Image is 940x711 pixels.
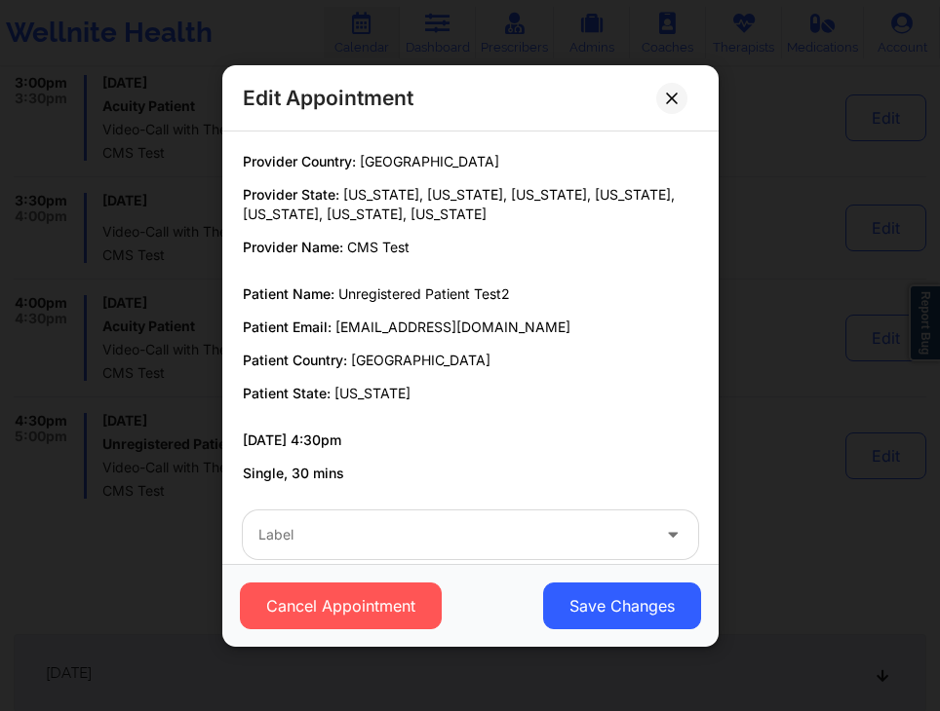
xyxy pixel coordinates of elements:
button: Save Changes [543,582,701,629]
p: Patient Email: [243,318,698,337]
span: [EMAIL_ADDRESS][DOMAIN_NAME] [335,318,570,335]
span: [GEOGRAPHIC_DATA] [351,352,490,368]
span: [US_STATE] [334,385,411,401]
p: Provider Country: [243,152,698,171]
p: Patient State: [243,384,698,403]
p: Patient Country: [243,351,698,370]
p: Single, 30 mins [243,464,698,483]
p: Patient Name: [243,284,698,304]
p: Provider State: [243,185,698,224]
span: [GEOGRAPHIC_DATA] [360,153,499,169]
p: [DATE] 4:30pm [243,430,698,450]
span: Unregistered Patient Test2 [338,285,510,302]
h2: Edit Appointment [243,85,413,111]
span: CMS Test [347,239,410,255]
button: Cancel Appointment [239,582,441,629]
span: [US_STATE], [US_STATE], [US_STATE], [US_STATE], [US_STATE], [US_STATE], [US_STATE] [243,186,675,222]
p: Provider Name: [243,238,698,257]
